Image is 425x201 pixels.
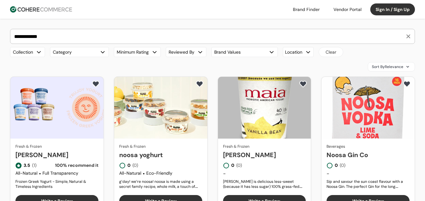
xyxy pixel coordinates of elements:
[372,64,403,70] span: Sort By Relevance
[223,150,306,160] a: [PERSON_NAME]
[15,150,98,160] a: [PERSON_NAME]
[10,6,72,13] img: Cohere Logo
[91,79,101,89] button: add to favorite
[327,150,410,160] a: Noosa Gin Co
[370,3,415,15] button: Sign In / Sign Up
[194,79,205,89] button: add to favorite
[119,150,202,160] a: noosa yoghurt
[402,79,412,89] button: add to favorite
[319,47,343,57] button: Clear
[298,79,308,89] button: add to favorite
